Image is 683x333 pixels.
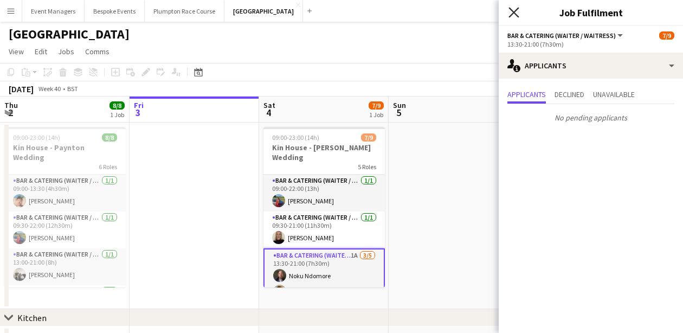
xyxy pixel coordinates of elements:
span: Unavailable [593,91,635,98]
app-card-role: Bar & Catering (Waiter / waitress)1/109:00-22:00 (13h)[PERSON_NAME] [263,175,385,212]
div: Applicants [499,53,683,79]
app-job-card: 09:00-23:00 (14h)7/9Kin House - [PERSON_NAME] Wedding5 RolesBar & Catering (Waiter / waitress)1/1... [263,127,385,287]
a: Edit [30,44,51,59]
div: 1 Job [369,111,383,119]
span: View [9,47,24,56]
span: 09:00-23:00 (14h) [13,133,60,142]
span: Declined [555,91,584,98]
button: Plumpton Race Course [145,1,224,22]
div: [DATE] [9,84,34,94]
span: 7/9 [361,133,376,142]
a: Comms [81,44,114,59]
span: Jobs [58,47,74,56]
span: Fri [134,100,144,110]
span: 3 [132,106,144,119]
app-job-card: 09:00-23:00 (14h)8/8Kin House - Paynton Wedding6 RolesBar & Catering (Waiter / waitress)1/109:00-... [4,127,126,287]
span: Week 40 [36,85,63,93]
h3: Job Fulfilment [499,5,683,20]
div: Kitchen [17,312,47,323]
span: Edit [35,47,47,56]
span: Sat [263,100,275,110]
span: 8/8 [102,133,117,142]
span: 7/9 [369,101,384,110]
span: 8/8 [109,101,125,110]
a: Jobs [54,44,79,59]
span: 2 [3,106,18,119]
span: Comms [85,47,109,56]
span: 6 Roles [99,163,117,171]
span: 09:00-23:00 (14h) [272,133,319,142]
app-card-role: Bar & Catering (Waiter / waitress)1/109:30-21:00 (11h30m)[PERSON_NAME] [263,212,385,248]
h3: Kin House - Paynton Wedding [4,143,126,162]
button: Bar & Catering (Waiter / waitress) [507,31,624,40]
div: 1 Job [110,111,124,119]
span: 5 Roles [358,163,376,171]
div: BST [67,85,78,93]
h3: Kin House - [PERSON_NAME] Wedding [263,143,385,162]
span: 4 [262,106,275,119]
span: Bar & Catering (Waiter / waitress) [507,31,616,40]
span: Thu [4,100,18,110]
app-card-role: Bar & Catering (Waiter / waitress)1/109:30-22:00 (12h30m)[PERSON_NAME] [4,212,126,248]
span: 5 [391,106,406,119]
h1: [GEOGRAPHIC_DATA] [9,26,130,42]
button: [GEOGRAPHIC_DATA] [224,1,303,22]
app-card-role: Bar & Catering (Waiter / waitress)1/113:00-21:00 (8h)[PERSON_NAME] [4,248,126,285]
span: Applicants [507,91,546,98]
button: Event Managers [22,1,85,22]
a: View [4,44,28,59]
app-card-role: Bar & Catering (Waiter / waitress)1/109:00-13:30 (4h30m)[PERSON_NAME] [4,175,126,212]
p: No pending applicants [499,108,683,127]
span: Sun [393,100,406,110]
div: 13:30-21:00 (7h30m) [507,40,674,48]
button: Bespoke Events [85,1,145,22]
span: 7/9 [659,31,674,40]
